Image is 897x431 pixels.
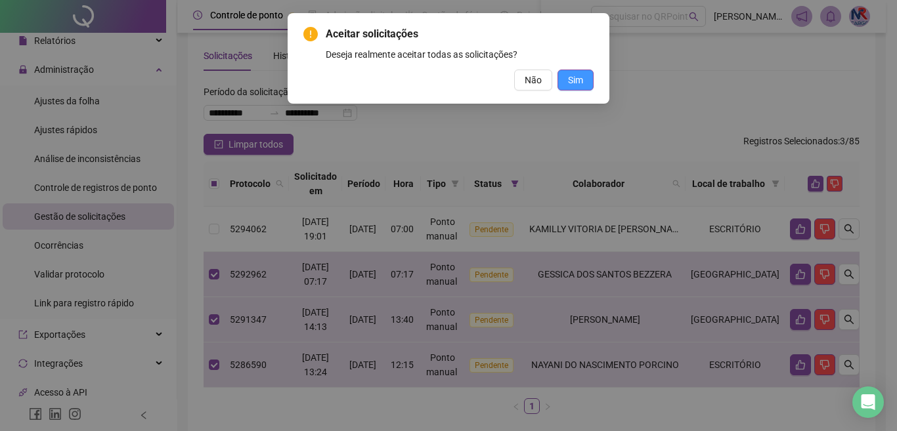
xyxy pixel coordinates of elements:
span: Sim [568,73,583,87]
span: Aceitar solicitações [326,26,594,42]
span: Não [525,73,542,87]
div: Open Intercom Messenger [852,386,884,418]
span: exclamation-circle [303,27,318,41]
button: Não [514,70,552,91]
div: Deseja realmente aceitar todas as solicitações? [326,47,594,62]
button: Sim [558,70,594,91]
